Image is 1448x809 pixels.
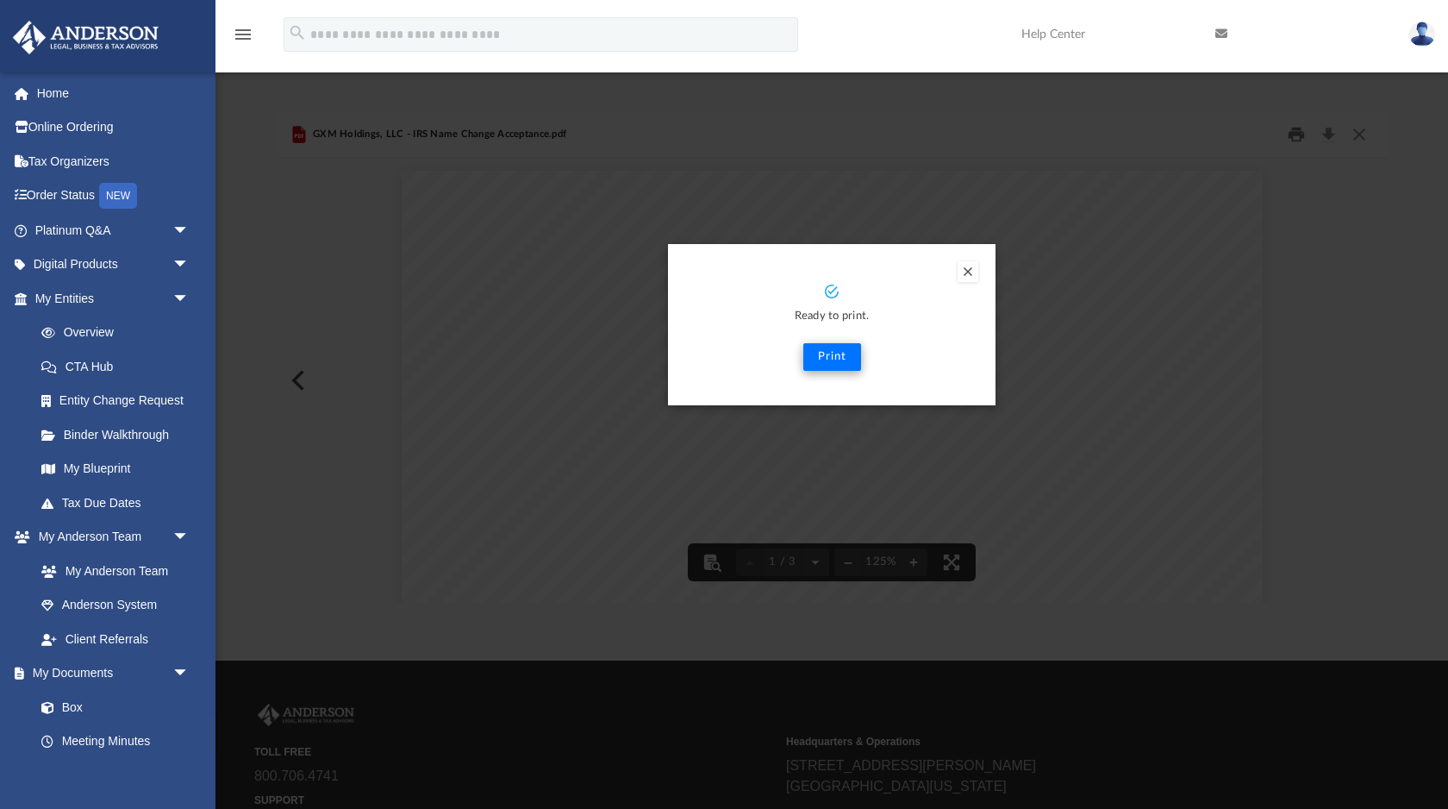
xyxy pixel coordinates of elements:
a: Tax Organizers [12,144,215,179]
a: My Anderson Teamarrow_drop_down [12,520,207,555]
img: Anderson Advisors Platinum Portal [8,21,164,54]
span: arrow_drop_down [172,213,207,248]
img: User Pic [1409,22,1435,47]
a: Online Ordering [12,110,215,145]
a: My Blueprint [24,452,207,486]
a: My Anderson Team [24,554,198,588]
p: Ready to print. [685,307,978,327]
div: NEW [99,183,137,209]
a: Digital Productsarrow_drop_down [12,248,215,282]
button: Print [803,343,861,371]
span: arrow_drop_down [172,520,207,555]
i: menu [233,24,253,45]
span: arrow_drop_down [172,281,207,317]
span: arrow_drop_down [172,656,207,692]
a: Overview [24,316,215,350]
a: Box [24,690,198,724]
a: Binder Walkthrough [24,417,215,452]
a: My Entitiesarrow_drop_down [12,281,215,316]
a: CTA Hub [24,349,215,384]
span: arrow_drop_down [172,248,207,283]
a: Platinum Q&Aarrow_drop_down [12,213,215,248]
a: Anderson System [24,588,207,623]
a: menu [233,33,253,45]
a: Tax Due Dates [24,486,215,520]
a: Client Referrals [24,622,207,656]
a: Meeting Minutes [24,724,207,759]
a: Entity Change Request [24,384,215,418]
a: Order StatusNEW [12,179,215,214]
i: search [288,23,307,42]
div: Preview [278,112,1387,603]
a: My Documentsarrow_drop_down [12,656,207,691]
a: Home [12,76,215,110]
